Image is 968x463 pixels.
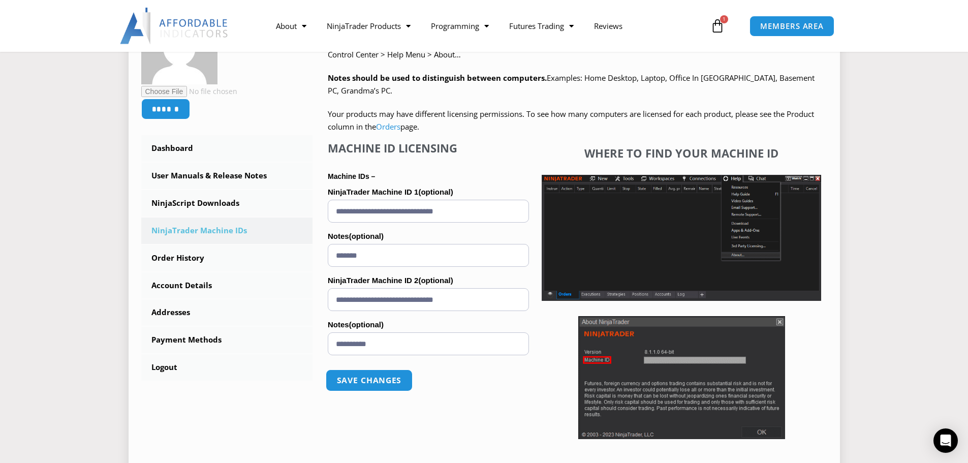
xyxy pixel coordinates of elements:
nav: Menu [266,14,708,38]
a: Order History [141,245,313,271]
a: Dashboard [141,135,313,162]
a: NinjaTrader Machine IDs [141,218,313,244]
a: Programming [421,14,499,38]
strong: Notes should be used to distinguish between computers. [328,73,547,83]
span: Your products may have different licensing permissions. To see how many computers are licensed fo... [328,109,814,132]
a: Logout [141,354,313,381]
a: About [266,14,317,38]
span: (optional) [349,232,384,240]
span: Examples: Home Desktop, Laptop, Office In [GEOGRAPHIC_DATA], Basement PC, Grandma’s PC. [328,73,815,96]
img: Screenshot 2025-01-17 114931 | Affordable Indicators – NinjaTrader [578,316,785,439]
span: MEMBERS AREA [760,22,824,30]
label: NinjaTrader Machine ID 2 [328,273,529,288]
a: NinjaTrader Products [317,14,421,38]
a: User Manuals & Release Notes [141,163,313,189]
a: Futures Trading [499,14,584,38]
label: Notes [328,229,529,244]
img: Screenshot 2025-01-17 1155544 | Affordable Indicators – NinjaTrader [542,175,821,301]
span: 1 [720,15,728,23]
button: Save changes [326,369,413,391]
a: 1 [695,11,740,41]
a: MEMBERS AREA [750,16,834,37]
a: Orders [376,121,400,132]
a: Reviews [584,14,633,38]
label: NinjaTrader Machine ID 1 [328,184,529,200]
label: Notes [328,317,529,332]
nav: Account pages [141,135,313,381]
a: NinjaScript Downloads [141,190,313,217]
h4: Where to find your Machine ID [542,146,821,160]
span: (optional) [418,188,453,196]
img: LogoAI | Affordable Indicators – NinjaTrader [120,8,229,44]
strong: Machine IDs – [328,172,375,180]
div: Open Intercom Messenger [933,428,958,453]
span: (optional) [349,320,384,329]
a: Addresses [141,299,313,326]
a: Account Details [141,272,313,299]
a: Payment Methods [141,327,313,353]
h4: Machine ID Licensing [328,141,529,155]
span: (optional) [418,276,453,285]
